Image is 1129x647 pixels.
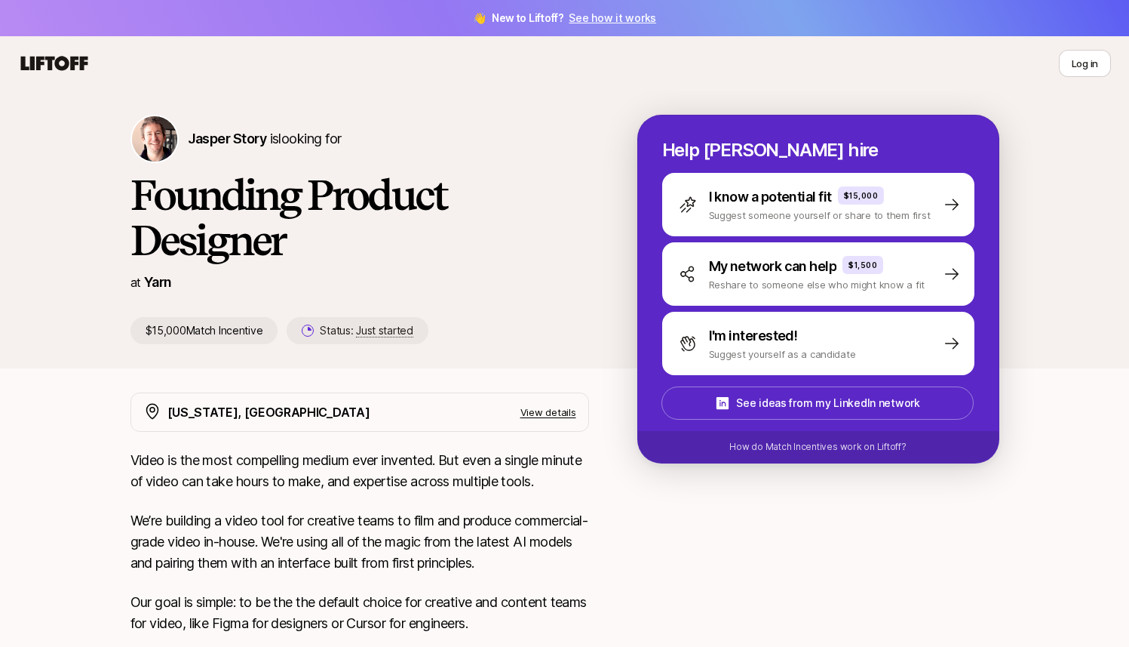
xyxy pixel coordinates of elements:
[132,116,177,162] img: Jasper Story
[320,322,413,340] p: Status:
[130,317,278,344] p: $15,000 Match Incentive
[709,347,856,362] p: Suggest yourself as a candidate
[520,405,576,420] p: View details
[356,324,413,337] span: Just started
[130,273,141,292] p: at
[130,172,589,263] h1: Founding Product Designer
[130,592,589,634] p: Our goal is simple: to be the the default choice for creative and content teams for video, like F...
[709,186,832,208] p: I know a potential fit
[130,510,589,574] p: We’re building a video tool for creative teams to film and produce commercial-grade video in-hous...
[167,402,370,422] p: [US_STATE], [GEOGRAPHIC_DATA]
[709,256,837,277] p: My network can help
[709,277,925,292] p: Reshare to someone else who might know a fit
[1059,50,1111,77] button: Log in
[188,128,342,149] p: is looking for
[848,259,877,271] p: $1,500
[729,440,906,454] p: How do Match Incentives work on Liftoff?
[709,325,798,347] p: I'm interested!
[662,140,974,161] p: Help [PERSON_NAME] hire
[144,274,172,290] a: Yarn
[188,131,267,146] span: Jasper Story
[709,208,931,223] p: Suggest someone yourself or share to them first
[661,387,974,420] button: See ideas from my LinkedIn network
[844,189,879,202] p: $15,000
[569,11,656,24] a: See how it works
[736,394,919,412] p: See ideas from my LinkedIn network
[473,9,656,27] span: 👋 New to Liftoff?
[130,450,589,492] p: Video is the most compelling medium ever invented. But even a single minute of video can take hou...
